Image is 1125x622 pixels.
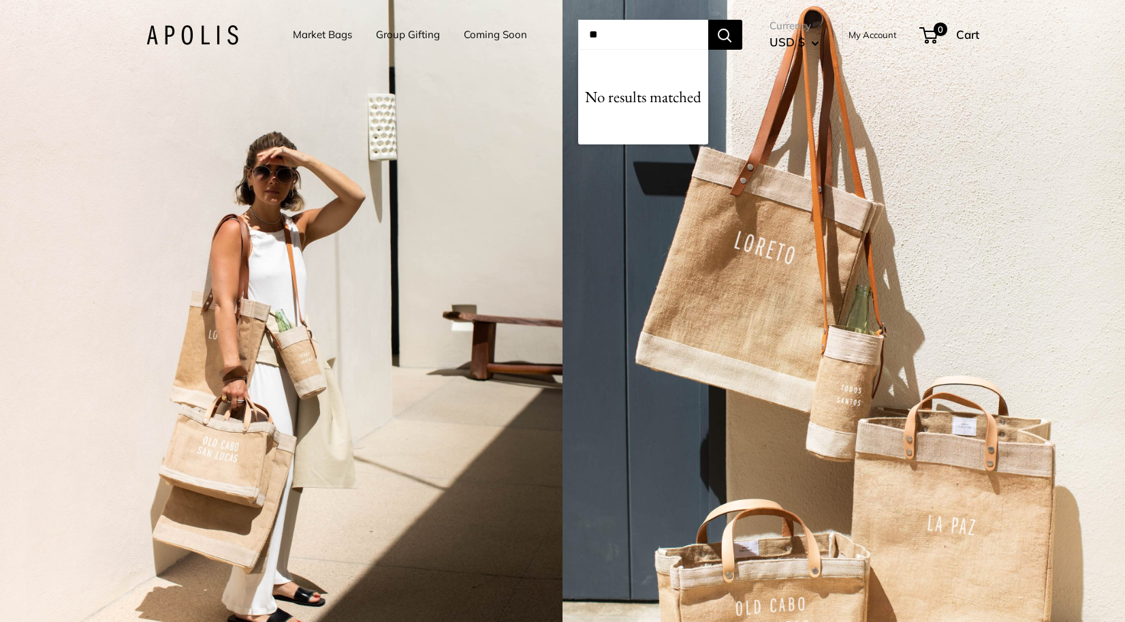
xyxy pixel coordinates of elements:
p: No results matched [578,84,708,110]
span: 0 [933,22,947,36]
span: Cart [956,27,979,42]
img: Apolis [146,25,238,45]
a: Coming Soon [464,25,527,44]
button: USD $ [770,31,819,53]
span: USD $ [770,35,805,49]
a: My Account [849,27,897,43]
button: Search [708,20,742,50]
a: Group Gifting [376,25,440,44]
span: Currency [770,16,819,35]
iframe: Sign Up via Text for Offers [11,570,146,611]
a: 0 Cart [921,24,979,46]
a: Market Bags [293,25,352,44]
input: Search... [578,20,708,50]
